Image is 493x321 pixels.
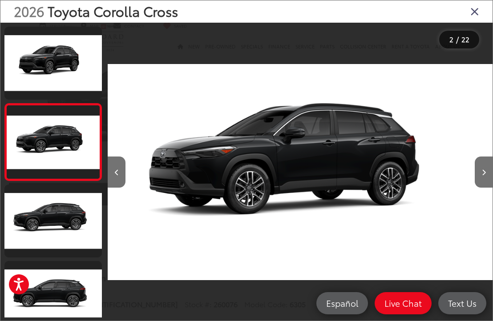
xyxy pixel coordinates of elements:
[438,292,486,314] a: Text Us
[4,193,103,249] img: 2026 Toyota Corolla Cross XLE
[14,1,44,20] span: 2026
[375,292,432,314] a: Live Chat
[108,28,493,317] div: 2026 Toyota Corolla Cross XLE 1
[108,156,125,188] button: Previous image
[48,1,178,20] span: Toyota Corolla Cross
[455,36,460,43] span: /
[470,5,479,17] i: Close gallery
[316,292,368,314] a: Español
[449,34,453,44] span: 2
[444,297,481,309] span: Text Us
[4,35,103,91] img: 2026 Toyota Corolla Cross XLE
[380,297,426,309] span: Live Chat
[322,297,363,309] span: Español
[6,116,101,169] img: 2026 Toyota Corolla Cross XLE
[475,156,493,188] button: Next image
[461,34,469,44] span: 22
[108,28,493,317] img: 2026 Toyota Corolla Cross XLE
